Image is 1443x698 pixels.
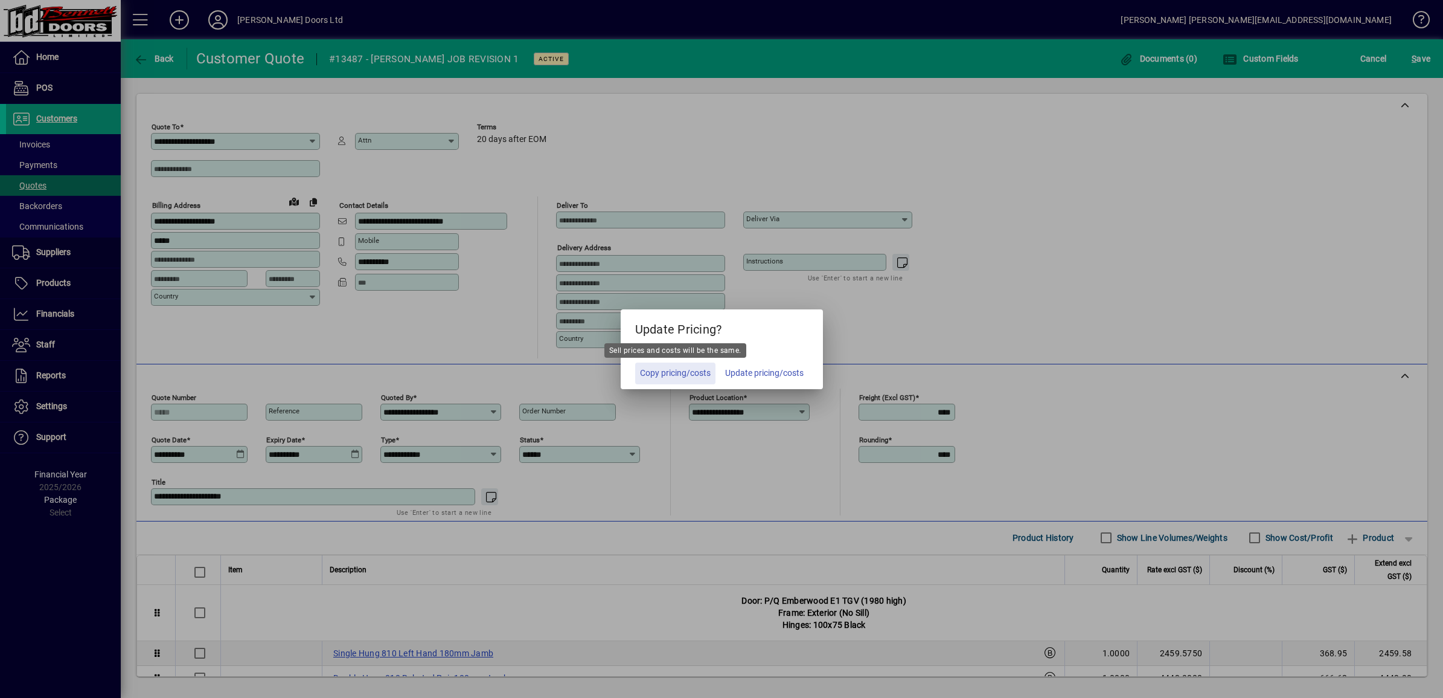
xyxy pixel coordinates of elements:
[621,309,823,344] h5: Update Pricing?
[725,367,804,380] span: Update pricing/costs
[720,363,808,384] button: Update pricing/costs
[635,363,715,384] button: Copy pricing/costs
[640,367,711,380] span: Copy pricing/costs
[604,343,746,358] div: Sell prices and costs will be the same.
